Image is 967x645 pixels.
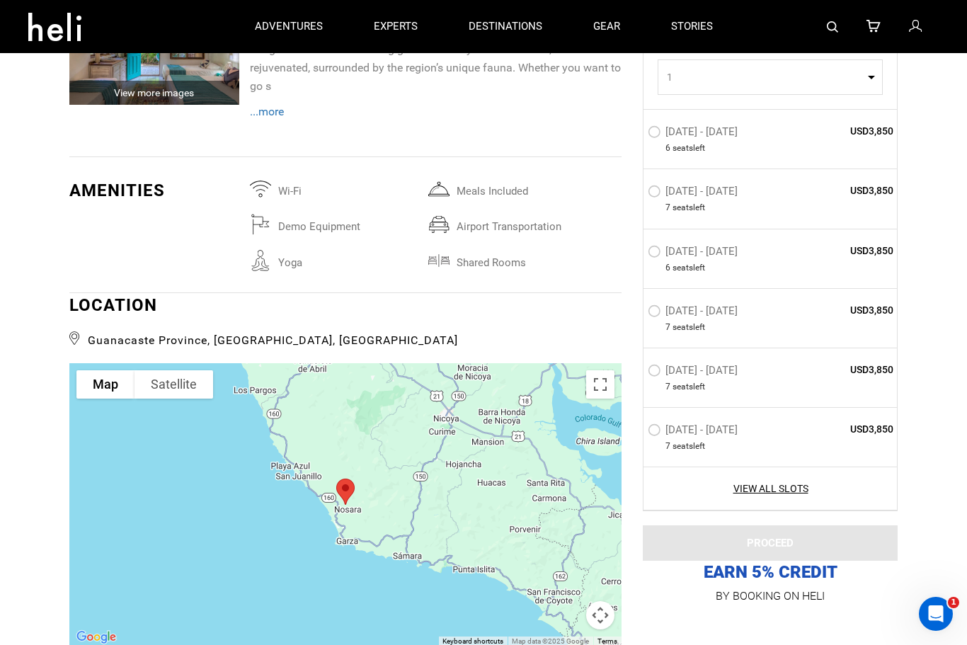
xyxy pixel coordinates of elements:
[665,202,670,214] span: 7
[450,250,607,268] span: Shared Rooms
[135,370,213,399] button: Show satellite imagery
[673,440,705,452] span: seat left
[665,440,670,452] span: 7
[428,214,450,235] img: airporttransportation.svg
[255,19,323,34] p: adventures
[250,250,271,271] img: yoga.svg
[673,321,705,333] span: seat left
[250,178,271,200] img: wifi.svg
[665,261,670,273] span: 6
[689,321,693,333] span: s
[648,423,741,440] label: [DATE] - [DATE]
[919,597,953,631] iframe: Intercom live chat
[271,178,428,197] span: Wi-Fi
[673,381,705,393] span: seat left
[665,142,670,154] span: 6
[648,364,741,381] label: [DATE] - [DATE]
[271,250,428,268] span: Yoga
[791,124,893,138] span: USD3,850
[250,214,271,235] img: demoequipment.svg
[586,601,614,629] button: Map camera controls
[597,637,617,645] a: Terms (opens in new tab)
[689,381,693,393] span: s
[512,637,589,645] span: Map data ©2025 Google
[948,597,959,608] span: 1
[667,70,864,84] span: 1
[791,183,893,198] span: USD3,850
[689,261,693,273] span: s
[271,214,428,232] span: Demo Equipment
[643,525,898,561] button: PROCEED
[428,250,450,271] img: sharedrooms.svg
[689,202,693,214] span: s
[791,422,893,436] span: USD3,850
[648,125,741,142] label: [DATE] - [DATE]
[450,214,607,232] span: airport transportation
[586,370,614,399] button: Toggle fullscreen view
[648,244,741,261] label: [DATE] - [DATE]
[69,293,622,349] div: LOCATION
[450,178,607,197] span: Meals included
[665,321,670,333] span: 7
[791,363,893,377] span: USD3,850
[648,304,741,321] label: [DATE] - [DATE]
[374,19,418,34] p: experts
[69,178,239,202] div: Amenities
[827,21,838,33] img: search-bar-icon.svg
[250,22,622,96] p: Welcome to your [GEOGRAPHIC_DATA] home: a gorgeous private bungalow set in a flourishing garden. ...
[250,105,284,118] span: ...more
[648,481,893,496] a: View All Slots
[791,303,893,317] span: USD3,850
[673,261,705,273] span: seat left
[665,381,670,393] span: 7
[689,142,693,154] span: s
[791,243,893,257] span: USD3,850
[648,185,741,202] label: [DATE] - [DATE]
[643,586,898,606] p: BY BOOKING ON HELI
[689,440,693,452] span: s
[658,59,883,95] button: 1
[469,19,542,34] p: destinations
[673,142,705,154] span: seat left
[69,328,622,349] span: Guanacaste Province, [GEOGRAPHIC_DATA], [GEOGRAPHIC_DATA]
[428,178,450,200] img: mealsincluded.svg
[69,81,239,105] div: View more images
[673,202,705,214] span: seat left
[76,370,135,399] button: Show street map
